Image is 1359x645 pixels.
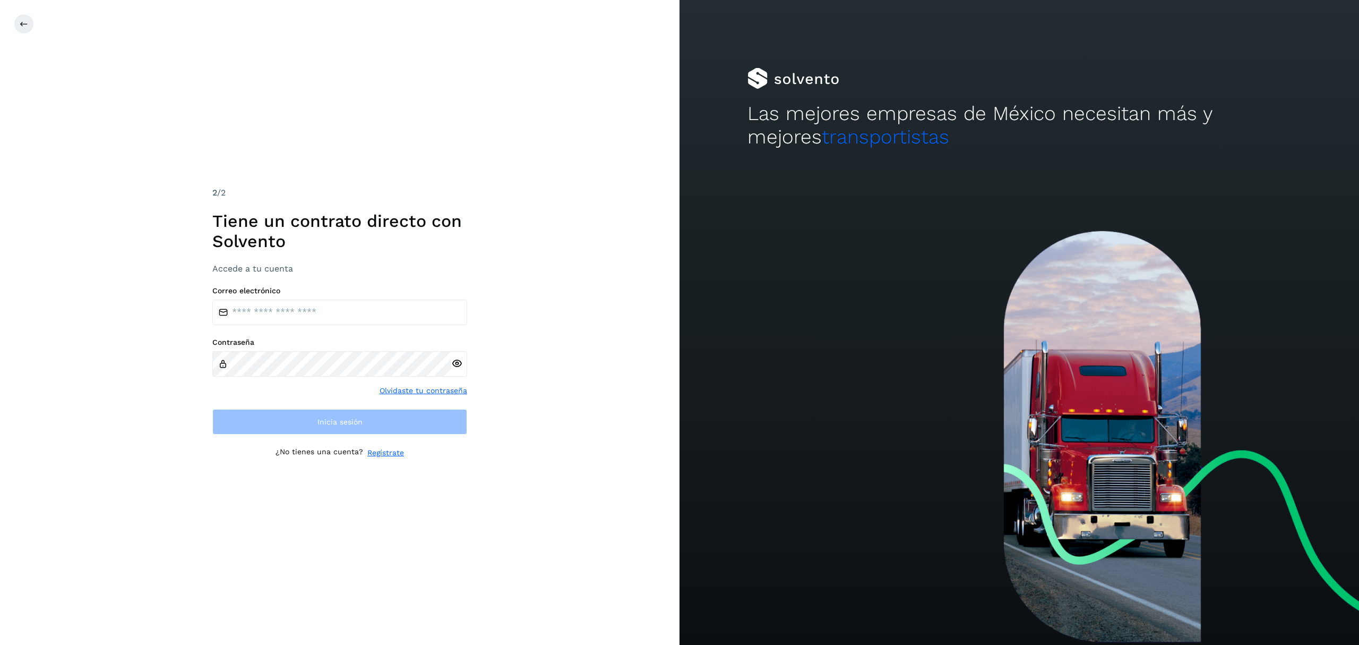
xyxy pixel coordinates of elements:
[212,188,217,198] span: 2
[212,186,467,199] div: /2
[276,447,363,459] p: ¿No tienes una cuenta?
[212,409,467,435] button: Inicia sesión
[212,338,467,347] label: Contraseña
[380,385,467,396] a: Olvidaste tu contraseña
[212,264,467,274] h3: Accede a tu cuenta
[747,102,1291,149] h2: Las mejores empresas de México necesitan más y mejores
[212,286,467,295] label: Correo electrónico
[822,125,949,148] span: transportistas
[317,418,363,426] span: Inicia sesión
[212,211,467,252] h1: Tiene un contrato directo con Solvento
[367,447,404,459] a: Regístrate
